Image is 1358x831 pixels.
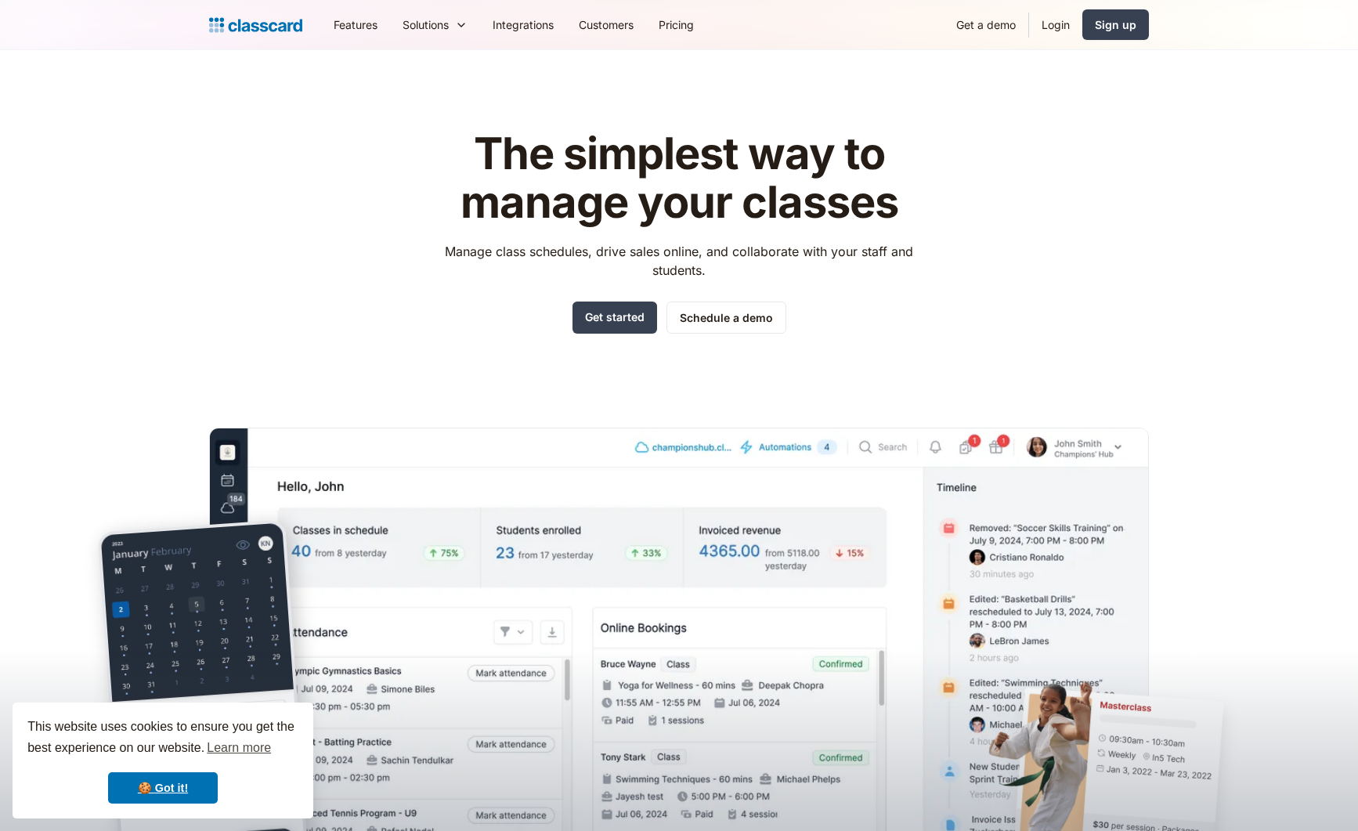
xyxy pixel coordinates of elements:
[1095,16,1136,33] div: Sign up
[572,302,657,334] a: Get started
[204,736,273,760] a: learn more about cookies
[646,7,706,42] a: Pricing
[27,717,298,760] span: This website uses cookies to ensure you get the best experience on our website.
[1029,7,1082,42] a: Login
[666,302,786,334] a: Schedule a demo
[209,14,302,36] a: home
[566,7,646,42] a: Customers
[431,242,928,280] p: Manage class schedules, drive sales online, and collaborate with your staff and students.
[1082,9,1149,40] a: Sign up
[321,7,390,42] a: Features
[480,7,566,42] a: Integrations
[944,7,1028,42] a: Get a demo
[403,16,449,33] div: Solutions
[108,772,218,804] a: dismiss cookie message
[431,130,928,226] h1: The simplest way to manage your classes
[13,703,313,818] div: cookieconsent
[390,7,480,42] div: Solutions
